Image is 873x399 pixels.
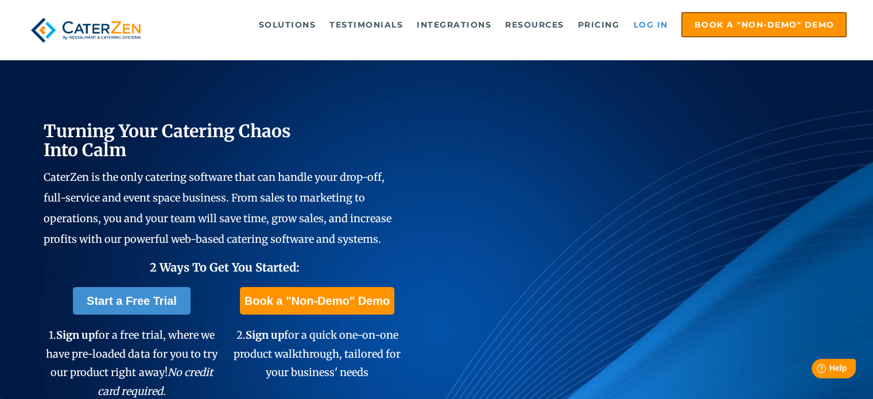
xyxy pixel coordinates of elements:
[245,328,284,342] span: Sign up
[44,120,291,161] span: Turning Your Catering Chaos Into Calm
[771,354,860,386] iframe: Help widget launcher
[26,12,146,48] img: caterzen
[98,366,213,397] em: No credit card required.
[411,13,497,36] a: Integrations
[681,12,847,37] a: Book a "Non-Demo" Demo
[572,13,626,36] a: Pricing
[46,328,217,397] span: 1. for a free trial, where we have pre-loaded data for you to try our product right away!
[324,13,409,36] a: Testimonials
[73,287,191,315] a: Start a Free Trial
[253,13,322,36] a: Solutions
[240,287,394,315] a: Book a "Non-Demo" Demo
[166,12,847,37] div: Navigation Menu
[234,328,401,379] span: 2. for a quick one-on-one product walkthrough, tailored for your business' needs
[149,260,299,274] span: 2 Ways To Get You Started:
[499,13,570,36] a: Resources
[56,328,95,342] span: Sign up
[44,171,391,246] span: CaterZen is the only catering software that can handle your drop-off, full-service and event spac...
[627,13,673,36] a: Log in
